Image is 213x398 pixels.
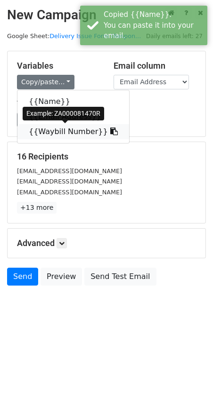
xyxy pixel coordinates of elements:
a: {{Email Address}} [17,109,129,124]
a: Preview [41,268,82,286]
h5: Variables [17,61,99,71]
small: Google Sheet: [7,32,141,40]
div: Copied {{Name}}. You can paste it into your email. [104,9,204,41]
small: [EMAIL_ADDRESS][DOMAIN_NAME] [17,167,122,175]
div: Example: ZA000081470R [23,107,104,120]
a: Send [7,268,38,286]
a: +13 more [17,202,57,214]
a: Send Test Email [84,268,156,286]
a: {{Name}} [17,94,129,109]
h5: Email column [114,61,196,71]
a: Copy/paste... [17,75,74,89]
iframe: Chat Widget [166,353,213,398]
a: Delivery Issue Form (Respon... [49,32,141,40]
h5: Advanced [17,238,196,248]
h5: 16 Recipients [17,151,196,162]
small: [EMAIL_ADDRESS][DOMAIN_NAME] [17,189,122,196]
h2: New Campaign [7,7,206,23]
a: {{Waybill Number}} [17,124,129,139]
small: [EMAIL_ADDRESS][DOMAIN_NAME] [17,178,122,185]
